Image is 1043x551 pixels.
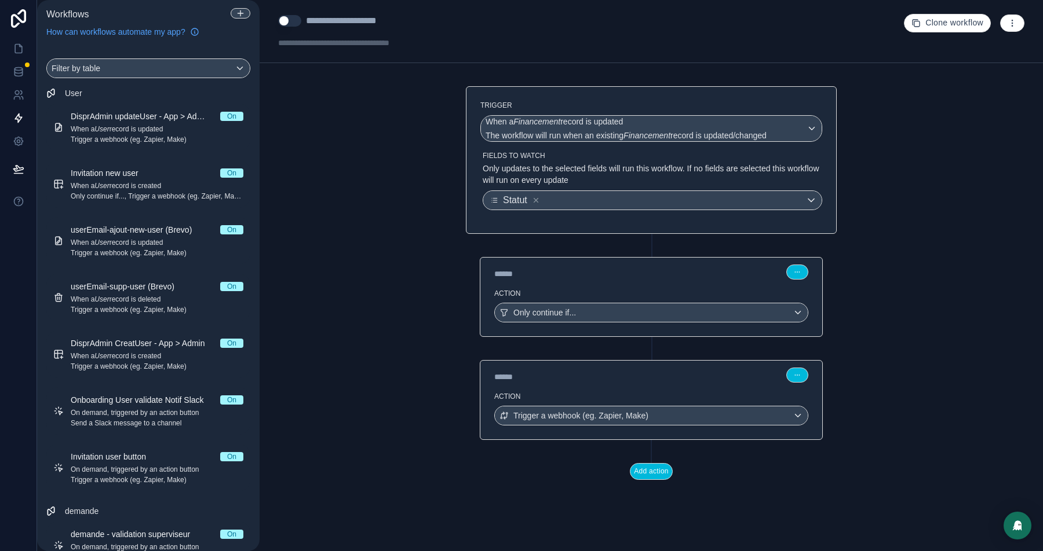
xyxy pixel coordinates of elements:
[494,303,808,322] button: Only continue if...
[483,163,822,186] p: Only updates to the selected fields will run this workflow. If no fields are selected this workfl...
[904,14,991,32] button: Clone workflow
[925,18,983,28] span: Clone workflow
[630,463,673,480] button: Add action
[494,392,808,401] label: Action
[480,101,822,110] label: Trigger
[483,151,822,160] label: Fields to watch
[480,115,822,142] button: When aFinancementrecord is updatedThe workflow will run when an existingFinancementrecord is upda...
[42,26,204,38] a: How can workflows automate my app?
[513,307,576,318] span: Only continue if...
[483,190,822,210] button: Statut
[623,131,670,140] em: Financement
[46,26,185,38] span: How can workflows automate my app?
[494,406,808,425] button: Trigger a webhook (eg. Zapier, Make)
[486,116,623,127] span: When a record is updated
[513,410,648,421] span: Trigger a webhook (eg. Zapier, Make)
[46,9,89,19] span: Workflows
[513,117,560,126] em: Financement
[503,193,527,207] span: Statut
[486,131,767,140] span: The workflow will run when an existing record is updated/changed
[494,289,808,298] label: Action
[1004,512,1031,539] div: Open Intercom Messenger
